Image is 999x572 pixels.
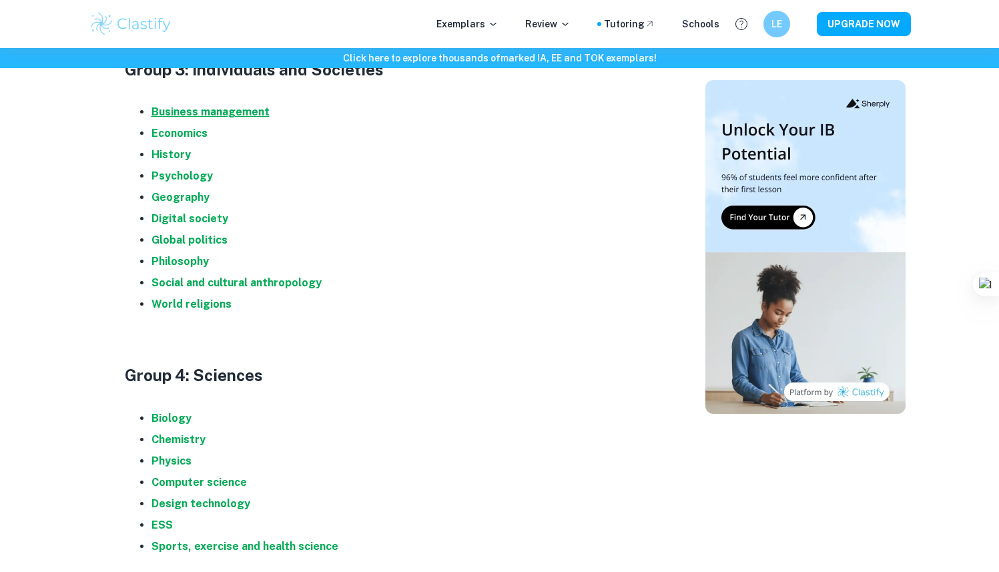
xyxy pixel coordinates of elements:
[151,105,270,118] a: Business management
[151,497,250,510] a: Design technology
[151,412,192,424] a: Biology
[763,11,790,37] button: LE
[151,255,209,268] a: Philosophy
[125,363,659,387] h3: Group 4: Sciences
[151,455,192,467] a: Physics
[125,57,659,81] h3: Group 3: Individuals and Societies
[151,433,206,446] a: Chemistry
[151,476,247,489] a: Computer science
[151,276,322,289] a: Social and cultural anthropology
[151,170,213,182] a: Psychology
[705,80,906,414] img: Thumbnail
[151,212,228,225] a: Digital society
[151,519,173,531] a: ESS
[525,17,571,31] p: Review
[151,298,232,310] a: World religions
[3,51,996,65] h6: Click here to explore thousands of marked IA, EE and TOK exemplars !
[151,127,208,139] a: Economics
[604,17,655,31] a: Tutoring
[151,148,191,161] a: History
[682,17,719,31] a: Schools
[730,13,753,35] button: Help and Feedback
[151,234,228,246] a: Global politics
[89,11,174,37] img: Clastify logo
[817,12,911,36] button: UPGRADE NOW
[151,191,210,204] a: Geography
[151,540,338,553] a: Sports, exercise and health science
[769,17,784,31] h6: LE
[436,17,498,31] p: Exemplars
